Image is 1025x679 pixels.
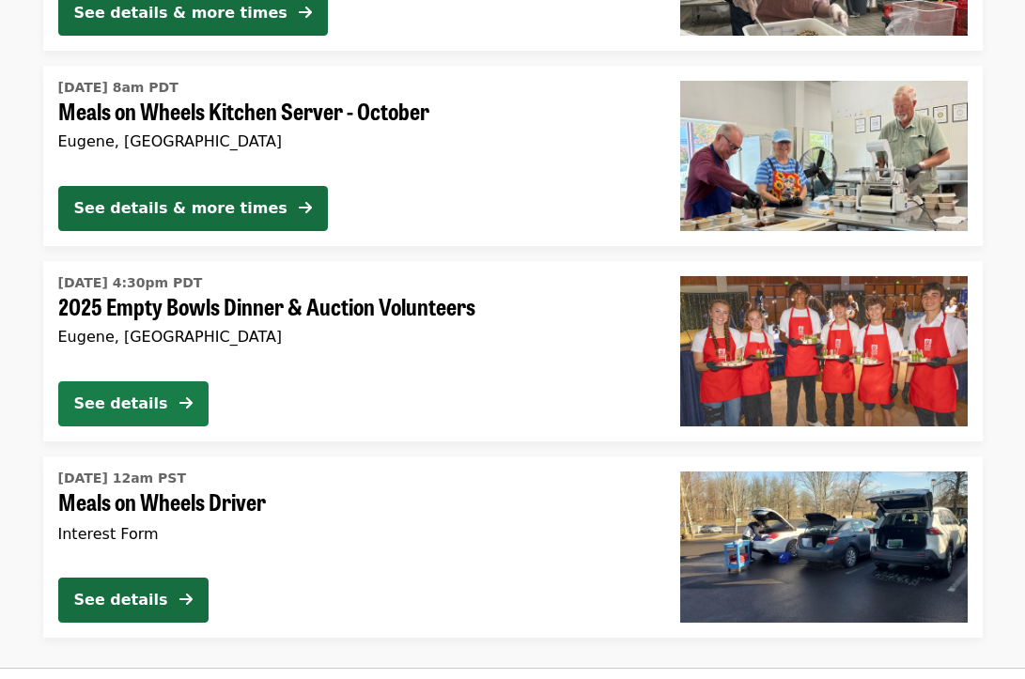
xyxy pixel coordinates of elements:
[74,197,287,220] div: See details & more times
[58,132,650,150] div: Eugene, [GEOGRAPHIC_DATA]
[58,98,650,125] span: Meals on Wheels Kitchen Server - October
[680,276,968,426] img: 2025 Empty Bowls Dinner & Auction Volunteers organized by FOOD For Lane County
[58,381,209,426] button: See details
[74,2,287,24] div: See details & more times
[299,199,312,217] i: arrow-right icon
[58,186,328,231] button: See details & more times
[680,471,968,622] img: Meals on Wheels Driver organized by FOOD For Lane County
[43,66,983,246] a: See details for "Meals on Wheels Kitchen Server - October"
[179,591,193,609] i: arrow-right icon
[58,328,650,346] div: Eugene, [GEOGRAPHIC_DATA]
[58,469,186,488] time: [DATE] 12am PST
[58,525,159,543] span: Interest Form
[58,488,650,516] span: Meals on Wheels Driver
[74,393,168,415] div: See details
[58,578,209,623] button: See details
[179,394,193,412] i: arrow-right icon
[58,293,650,320] span: 2025 Empty Bowls Dinner & Auction Volunteers
[58,78,179,98] time: [DATE] 8am PDT
[43,456,983,637] a: See details for "Meals on Wheels Driver"
[299,4,312,22] i: arrow-right icon
[680,81,968,231] img: Meals on Wheels Kitchen Server - October organized by FOOD For Lane County
[74,589,168,611] div: See details
[43,261,983,441] a: See details for "2025 Empty Bowls Dinner & Auction Volunteers"
[58,273,203,293] time: [DATE] 4:30pm PDT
